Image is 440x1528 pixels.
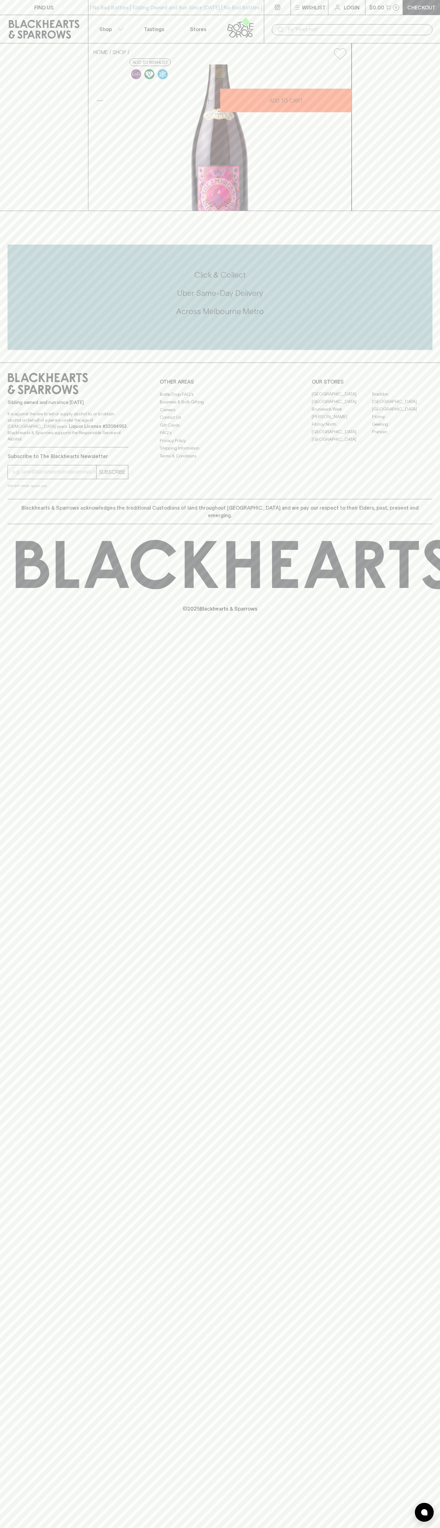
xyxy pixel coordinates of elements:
p: ADD TO CART [269,97,303,104]
a: [GEOGRAPHIC_DATA] [312,428,372,436]
h5: Click & Collect [8,270,432,280]
a: Wonderful as is, but a slight chill will enhance the aromatics and give it a beautiful crunch. [156,68,169,81]
a: Terms & Conditions [160,452,281,460]
img: 39937.png [88,64,351,211]
p: 0 [395,6,397,9]
a: Brunswick West [312,406,372,413]
p: $0.00 [369,4,384,11]
h5: Uber Same-Day Delivery [8,288,432,298]
a: Made without the use of any animal products. [143,68,156,81]
a: HOME [93,49,108,55]
div: Call to action block [8,245,432,350]
p: Subscribe to The Blackhearts Newsletter [8,452,128,460]
button: Add to wishlist [331,46,349,62]
button: ADD TO CART [220,89,352,112]
p: OTHER AREAS [160,378,281,385]
input: e.g. jane@blackheartsandsparrows.com.au [13,467,96,477]
a: Prahran [372,428,432,436]
p: Wishlist [302,4,326,11]
p: Tastings [144,25,164,33]
img: Lo-Fi [131,69,141,79]
button: Shop [88,15,132,43]
button: SUBSCRIBE [97,465,128,479]
a: [GEOGRAPHIC_DATA] [372,406,432,413]
a: Contact Us [160,414,281,421]
a: Fitzroy [372,413,432,421]
h5: Across Melbourne Metro [8,306,432,317]
p: We will never spam you [8,483,128,489]
p: SUBSCRIBE [99,468,125,476]
p: Checkout [407,4,436,11]
a: Shipping Information [160,445,281,452]
a: Gift Cards [160,421,281,429]
img: Chilled Red [158,69,168,79]
p: OUR STORES [312,378,432,385]
a: [PERSON_NAME] [312,413,372,421]
p: FIND US [34,4,54,11]
p: Login [344,4,359,11]
p: Sibling owned and run since [DATE] [8,399,128,406]
button: Add to wishlist [130,58,171,66]
a: Bottle Drop FAQ's [160,390,281,398]
a: Stores [176,15,220,43]
a: Careers [160,406,281,413]
a: SHOP [113,49,126,55]
strong: Liquor License #32064953 [69,424,127,429]
a: Privacy Policy [160,437,281,444]
a: Geelong [372,421,432,428]
p: Shop [99,25,112,33]
a: Tastings [132,15,176,43]
img: Vegan [144,69,154,79]
img: bubble-icon [421,1509,427,1515]
a: [GEOGRAPHIC_DATA] [312,436,372,443]
a: Braddon [372,390,432,398]
a: Fitzroy North [312,421,372,428]
p: Blackhearts & Sparrows acknowledges the traditional Custodians of land throughout [GEOGRAPHIC_DAT... [12,504,428,519]
p: Stores [190,25,206,33]
a: [GEOGRAPHIC_DATA] [372,398,432,406]
a: [GEOGRAPHIC_DATA] [312,390,372,398]
p: It is against the law to sell or supply alcohol to, or to obtain alcohol on behalf of a person un... [8,411,128,442]
input: Try "Pinot noir" [287,25,427,35]
a: FAQ's [160,429,281,437]
a: Some may call it natural, others minimum intervention, either way, it’s hands off & maybe even a ... [130,68,143,81]
a: [GEOGRAPHIC_DATA] [312,398,372,406]
a: Business & Bulk Gifting [160,398,281,406]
